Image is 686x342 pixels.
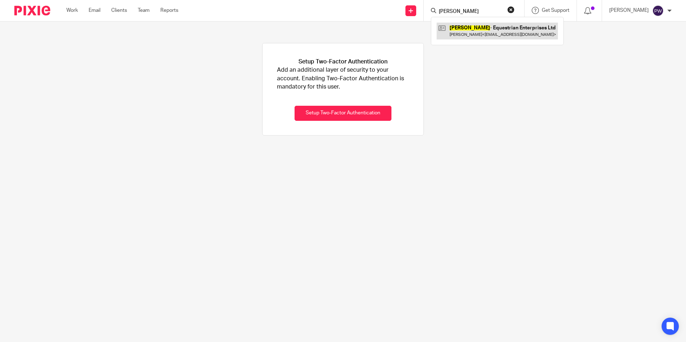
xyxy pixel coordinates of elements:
[507,6,514,13] button: Clear
[609,7,649,14] p: [PERSON_NAME]
[66,7,78,14] a: Work
[111,7,127,14] a: Clients
[14,6,50,15] img: Pixie
[160,7,178,14] a: Reports
[89,7,100,14] a: Email
[295,106,391,121] button: Setup Two-Factor Authentication
[138,7,150,14] a: Team
[438,9,503,15] input: Search
[652,5,664,16] img: svg%3E
[277,66,409,91] p: Add an additional layer of security to your account. Enabling Two-Factor Authentication is mandat...
[542,8,569,13] span: Get Support
[299,58,387,66] h1: Setup Two-Factor Authentication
